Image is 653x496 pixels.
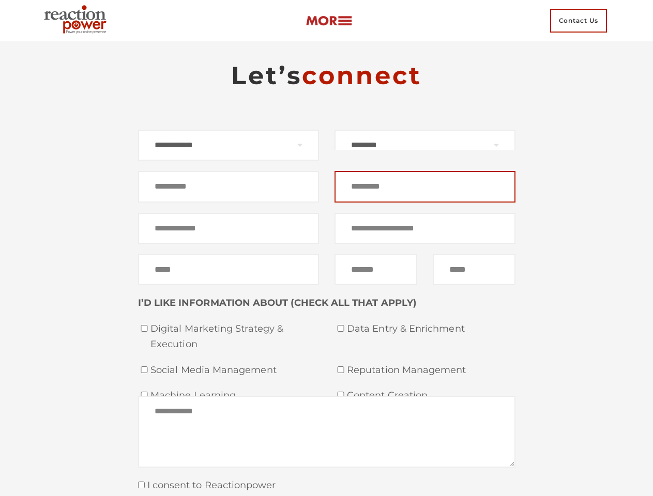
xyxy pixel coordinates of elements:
span: Machine Learning [150,388,319,404]
span: Social Media Management [150,363,319,378]
strong: I’D LIKE INFORMATION ABOUT (CHECK ALL THAT APPLY) [138,297,417,308]
img: Executive Branding | Personal Branding Agency [40,2,115,39]
span: Reputation Management [347,363,515,378]
span: Content Creation [347,388,515,404]
span: connect [302,60,422,90]
span: I consent to Reactionpower [145,479,276,491]
img: more-btn.png [306,15,352,27]
span: Contact Us [550,9,607,33]
span: Data Entry & Enrichment [347,321,515,337]
h2: Let’s [138,60,515,91]
span: Digital Marketing Strategy & Execution [150,321,319,352]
